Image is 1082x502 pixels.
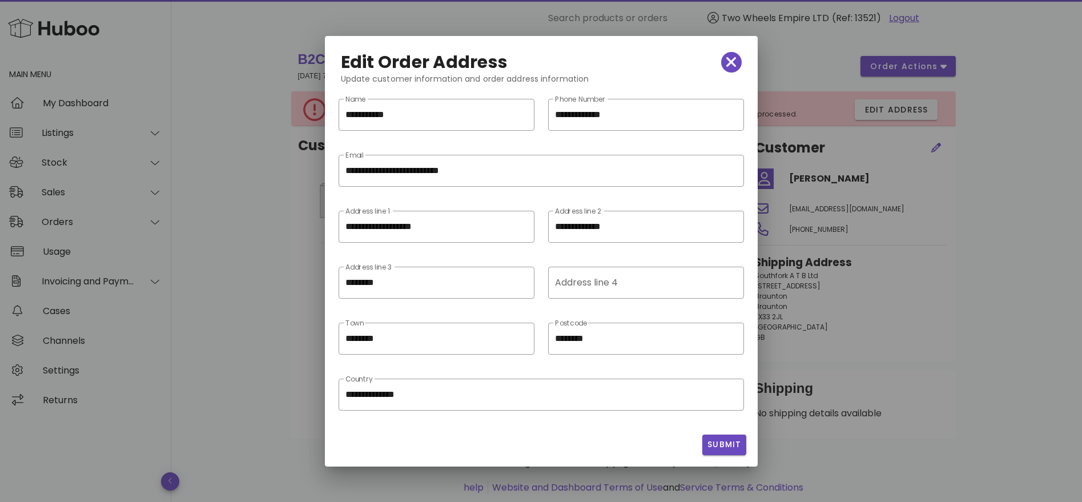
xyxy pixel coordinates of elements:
[707,439,742,451] span: Submit
[332,73,751,94] div: Update customer information and order address information
[514,276,528,290] button: clear icon
[514,332,528,346] button: clear icon
[702,435,746,455] button: Submit
[345,95,365,104] label: Name
[723,220,737,234] button: clear icon
[555,319,587,328] label: Postcode
[555,207,601,216] label: Address line 2
[345,319,364,328] label: Town
[555,95,606,104] label: Phone Number
[341,53,508,71] h2: Edit Order Address
[345,375,373,384] label: Country
[345,207,390,216] label: Address line 1
[345,263,392,272] label: Address line 3
[345,151,364,160] label: Email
